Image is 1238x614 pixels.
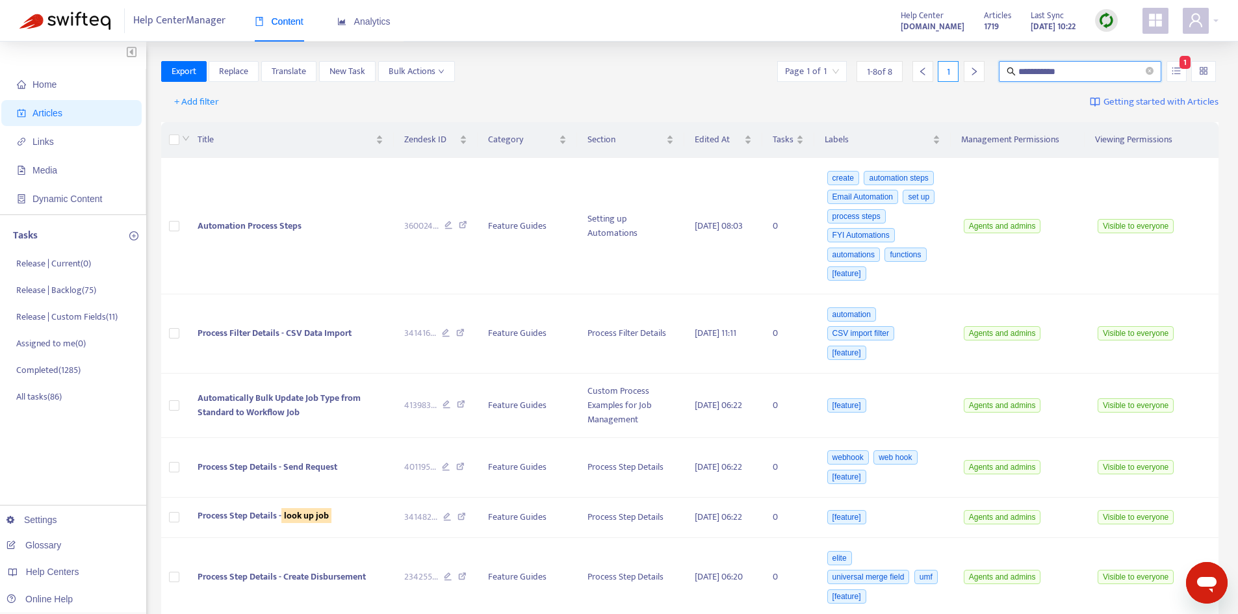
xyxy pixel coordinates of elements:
[695,133,742,147] span: Edited At
[984,8,1011,23] span: Articles
[404,398,437,413] span: 413983 ...
[1007,67,1016,76] span: search
[587,133,664,147] span: Section
[970,67,979,76] span: right
[827,570,910,584] span: universal merge field
[938,61,959,82] div: 1
[319,61,376,82] button: New Task
[6,515,57,525] a: Settings
[219,64,248,79] span: Replace
[884,248,926,262] span: functions
[389,64,445,79] span: Bulk Actions
[488,133,556,147] span: Category
[914,570,938,584] span: umf
[964,219,1041,233] span: Agents and admins
[827,470,866,484] span: [feature]
[1148,12,1163,28] span: appstore
[814,122,951,158] th: Labels
[827,510,866,524] span: [feature]
[695,459,742,474] span: [DATE] 06:22
[827,551,852,565] span: elite
[1085,122,1219,158] th: Viewing Permissions
[1098,12,1115,29] img: sync.dc5367851b00ba804db3.png
[209,61,259,82] button: Replace
[577,158,684,294] td: Setting up Automations
[404,510,437,524] span: 341482 ...
[964,460,1041,474] span: Agents and admins
[827,266,866,281] span: [feature]
[172,64,196,79] span: Export
[17,109,26,118] span: account-book
[873,450,917,465] span: web hook
[16,310,118,324] p: Release | Custom Fields ( 11 )
[762,438,814,498] td: 0
[133,8,226,33] span: Help Center Manager
[827,248,880,262] span: automations
[337,16,391,27] span: Analytics
[198,459,337,474] span: Process Step Details - Send Request
[773,133,793,147] span: Tasks
[577,374,684,438] td: Custom Process Examples for Job Management
[32,79,57,90] span: Home
[827,228,895,242] span: FYI Automations
[16,337,86,350] p: Assigned to me ( 0 )
[17,194,26,203] span: container
[827,589,866,604] span: [feature]
[32,194,102,204] span: Dynamic Content
[577,498,684,539] td: Process Step Details
[1098,460,1174,474] span: Visible to everyone
[901,19,964,34] strong: [DOMAIN_NAME]
[16,257,91,270] p: Release | Current ( 0 )
[1186,562,1228,604] iframe: Button to launch messaging window
[6,540,61,550] a: Glossary
[577,294,684,374] td: Process Filter Details
[1103,95,1219,110] span: Getting started with Articles
[478,374,577,438] td: Feature Guides
[394,122,478,158] th: Zendesk ID
[1098,326,1174,340] span: Visible to everyone
[901,8,944,23] span: Help Center
[964,570,1041,584] span: Agents and admins
[1090,92,1219,112] a: Getting started with Articles
[827,307,876,322] span: automation
[1090,97,1100,107] img: image-link
[174,94,219,110] span: + Add filter
[1188,12,1204,28] span: user
[438,68,445,75] span: down
[16,283,96,297] p: Release | Backlog ( 75 )
[32,165,57,175] span: Media
[903,190,935,204] span: set up
[577,438,684,498] td: Process Step Details
[182,134,190,142] span: down
[198,390,361,420] span: Automatically Bulk Update Job Type from Standard to Workflow Job
[827,209,886,224] span: process steps
[198,569,366,584] span: Process Step Details - Create Disbursement
[695,398,742,413] span: [DATE] 06:22
[827,398,866,413] span: [feature]
[6,594,73,604] a: Online Help
[762,294,814,374] td: 0
[26,567,79,577] span: Help Centers
[1167,61,1187,82] button: unordered-list
[695,509,742,524] span: [DATE] 06:22
[164,92,229,112] button: + Add filter
[272,64,306,79] span: Translate
[198,326,352,340] span: Process Filter Details - CSV Data Import
[1098,570,1174,584] span: Visible to everyone
[255,16,303,27] span: Content
[478,294,577,374] td: Feature Guides
[17,80,26,89] span: home
[577,122,684,158] th: Section
[478,122,577,158] th: Category
[762,374,814,438] td: 0
[337,17,346,26] span: area-chart
[1146,67,1154,75] span: close-circle
[32,108,62,118] span: Articles
[762,158,814,294] td: 0
[13,228,38,244] p: Tasks
[918,67,927,76] span: left
[404,570,438,584] span: 234255 ...
[964,398,1041,413] span: Agents and admins
[964,326,1041,340] span: Agents and admins
[695,326,736,340] span: [DATE] 11:11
